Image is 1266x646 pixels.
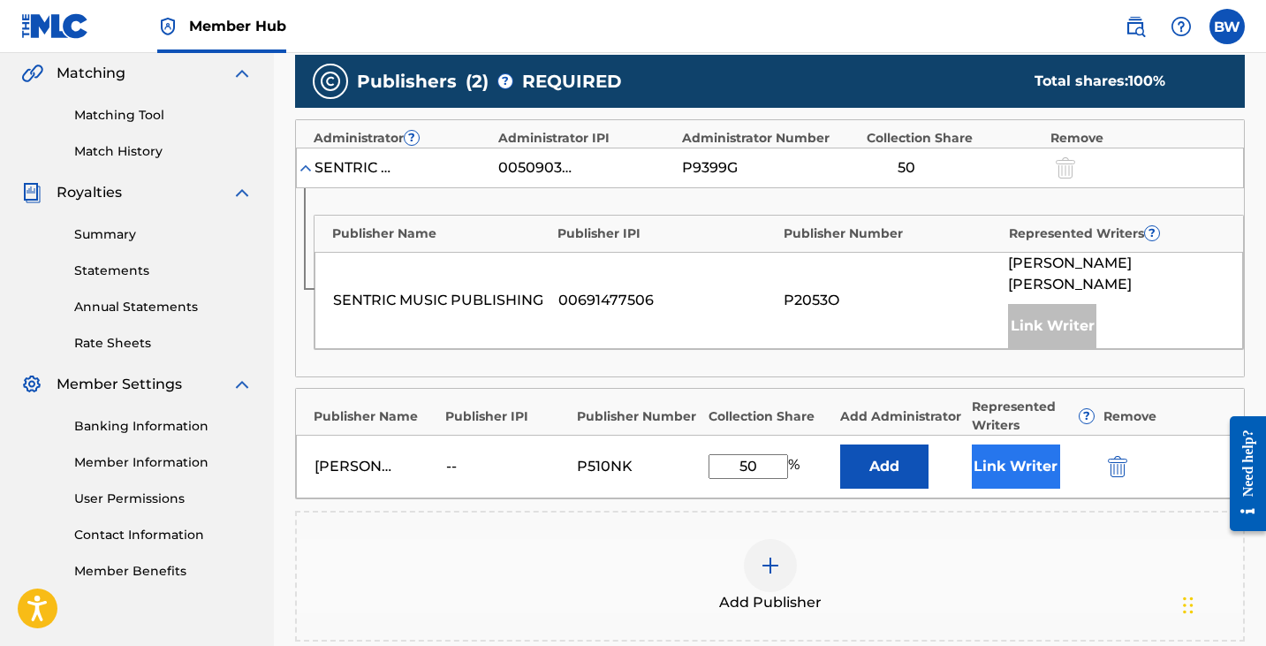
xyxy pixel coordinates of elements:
div: Publisher Name [314,407,436,426]
span: Publishers [357,68,457,95]
div: Drag [1183,579,1194,632]
img: Top Rightsholder [157,16,178,37]
img: expand [231,182,253,203]
a: Matching Tool [74,106,253,125]
a: Statements [74,262,253,280]
div: Publisher IPI [445,407,568,426]
span: ? [1145,226,1159,240]
span: Royalties [57,182,122,203]
div: Help [1164,9,1199,44]
img: help [1171,16,1192,37]
div: 00691477506 [558,290,775,311]
div: Administrator [314,129,489,148]
div: SENTRIC MUSIC PUBLISHING [333,290,550,311]
img: Royalties [21,182,42,203]
a: Member Information [74,453,253,472]
button: Add [840,445,929,489]
img: expand [231,63,253,84]
a: Annual Statements [74,298,253,316]
span: Matching [57,63,125,84]
div: Represented Writers [1009,224,1225,243]
a: Summary [74,225,253,244]
div: Represented Writers [972,398,1095,435]
span: Member Hub [189,16,286,36]
iframe: Resource Center [1217,402,1266,544]
div: Publisher Number [784,224,1000,243]
a: Public Search [1118,9,1153,44]
span: % [788,454,804,479]
span: REQUIRED [522,68,622,95]
span: ? [405,131,419,145]
div: Collection Share [709,407,831,426]
a: Member Benefits [74,562,253,581]
div: Add Administrator [840,407,963,426]
button: Link Writer [972,445,1060,489]
span: ? [498,74,512,88]
div: Total shares: [1035,71,1209,92]
div: P2053O [784,290,1000,311]
span: 100 % [1128,72,1165,89]
div: Publisher Name [332,224,549,243]
div: Publisher IPI [557,224,774,243]
a: Contact Information [74,526,253,544]
img: MLC Logo [21,13,89,39]
a: Match History [74,142,253,161]
a: Banking Information [74,417,253,436]
img: add [760,555,781,576]
img: Member Settings [21,374,42,395]
div: Collection Share [867,129,1042,148]
div: Remove [1103,407,1226,426]
div: Remove [1050,129,1226,148]
div: Administrator IPI [498,129,674,148]
span: [PERSON_NAME] [PERSON_NAME] [1008,253,1224,295]
a: User Permissions [74,490,253,508]
img: expand-cell-toggle [297,159,315,177]
a: Rate Sheets [74,334,253,353]
img: publishers [320,71,341,92]
img: expand [231,374,253,395]
div: Publisher Number [577,407,700,426]
iframe: Chat Widget [1178,561,1266,646]
span: ( 2 ) [466,68,489,95]
span: ? [1080,409,1094,423]
div: User Menu [1209,9,1245,44]
img: 12a2ab48e56ec057fbd8.svg [1108,456,1127,477]
span: Member Settings [57,374,182,395]
div: Administrator Number [682,129,858,148]
span: Add Publisher [719,592,822,613]
img: search [1125,16,1146,37]
img: Matching [21,63,43,84]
